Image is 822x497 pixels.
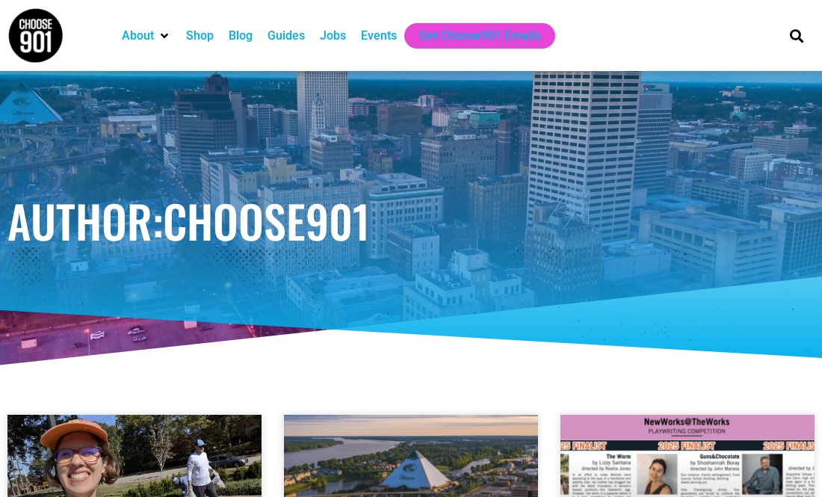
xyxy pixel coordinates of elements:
a: Guides [268,27,305,45]
a: Blog [229,27,253,45]
a: Jobs [320,27,346,45]
div: About [114,23,179,49]
a: About [122,27,154,45]
h1: Author: [7,198,815,243]
a: Shop [186,27,214,45]
span: Choose901 [163,187,370,253]
a: Events [361,27,397,45]
a: Get Choose901 Emails [419,27,540,45]
nav: Main nav [114,23,768,49]
div: Search [785,23,809,48]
